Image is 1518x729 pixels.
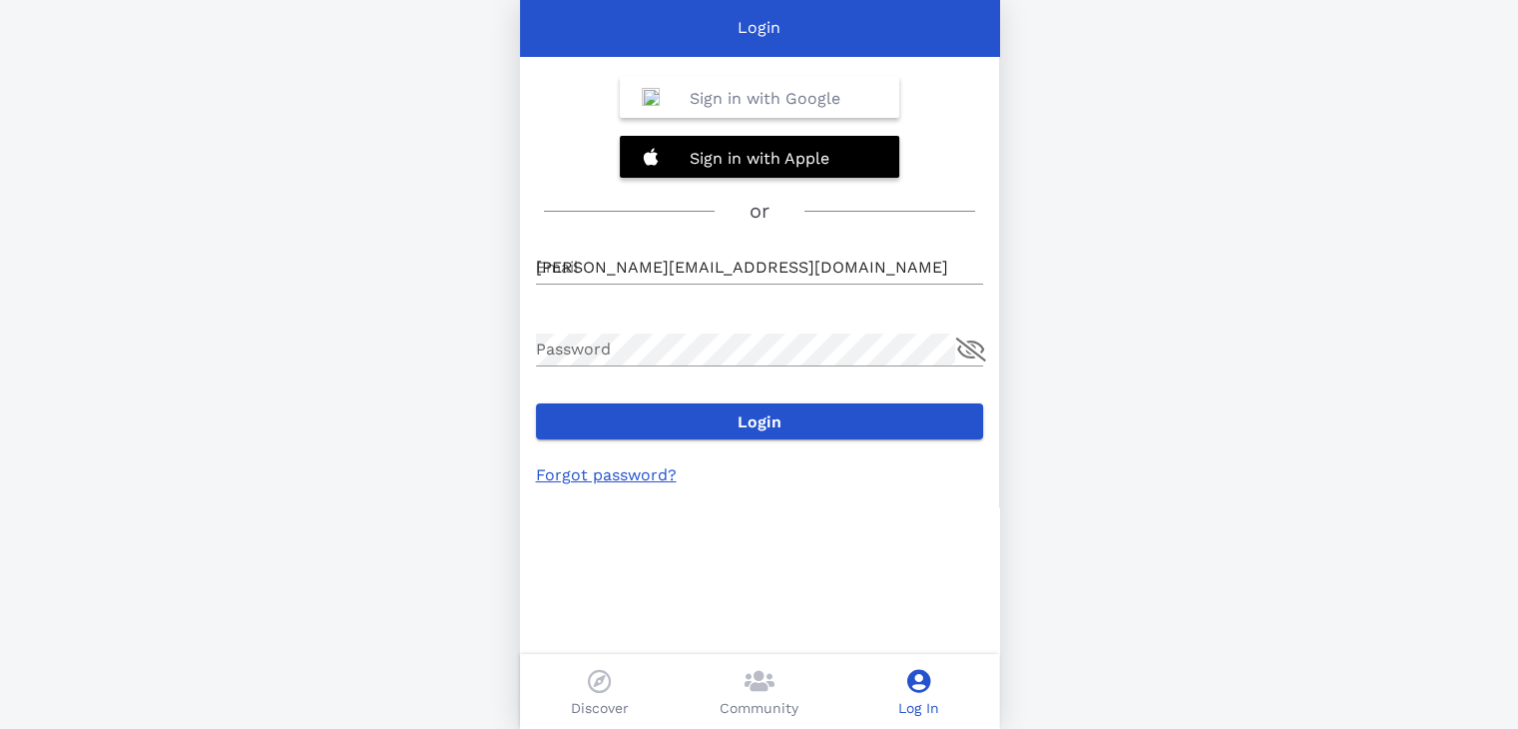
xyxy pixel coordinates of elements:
b: Sign in with Google [690,89,840,108]
p: Discover [571,698,629,719]
p: Login [738,16,780,40]
button: Login [536,403,983,439]
p: Log In [898,698,939,719]
img: Google_%22G%22_Logo.svg [642,88,660,106]
span: Login [552,412,967,431]
p: Community [720,698,798,719]
img: 20201228132320%21Apple_logo_white.svg [642,148,660,166]
b: Sign in with Apple [690,149,829,168]
button: append icon [956,338,986,362]
a: Forgot password? [536,465,677,484]
h3: or [750,196,769,227]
